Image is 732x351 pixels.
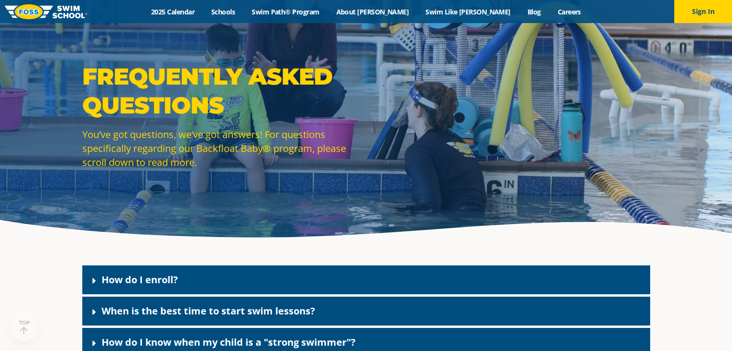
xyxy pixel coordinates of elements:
a: Schools [203,7,244,16]
div: How do I enroll? [82,265,650,294]
a: About [PERSON_NAME] [328,7,417,16]
a: How do I know when my child is a "strong swimmer"? [102,336,356,349]
p: Frequently Asked Questions [82,62,361,120]
div: TOP [19,320,30,335]
a: Swim Path® Program [244,7,328,16]
a: When is the best time to start swim lessons? [102,304,315,317]
img: FOSS Swim School Logo [5,4,87,19]
p: You’ve got questions, we’ve got answers! For questions specifically regarding our Backfloat Baby®... [82,127,361,169]
a: How do I enroll? [102,273,178,286]
a: Careers [549,7,589,16]
a: Blog [519,7,549,16]
a: 2025 Calendar [143,7,203,16]
div: When is the best time to start swim lessons? [82,297,650,326]
a: Swim Like [PERSON_NAME] [417,7,519,16]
